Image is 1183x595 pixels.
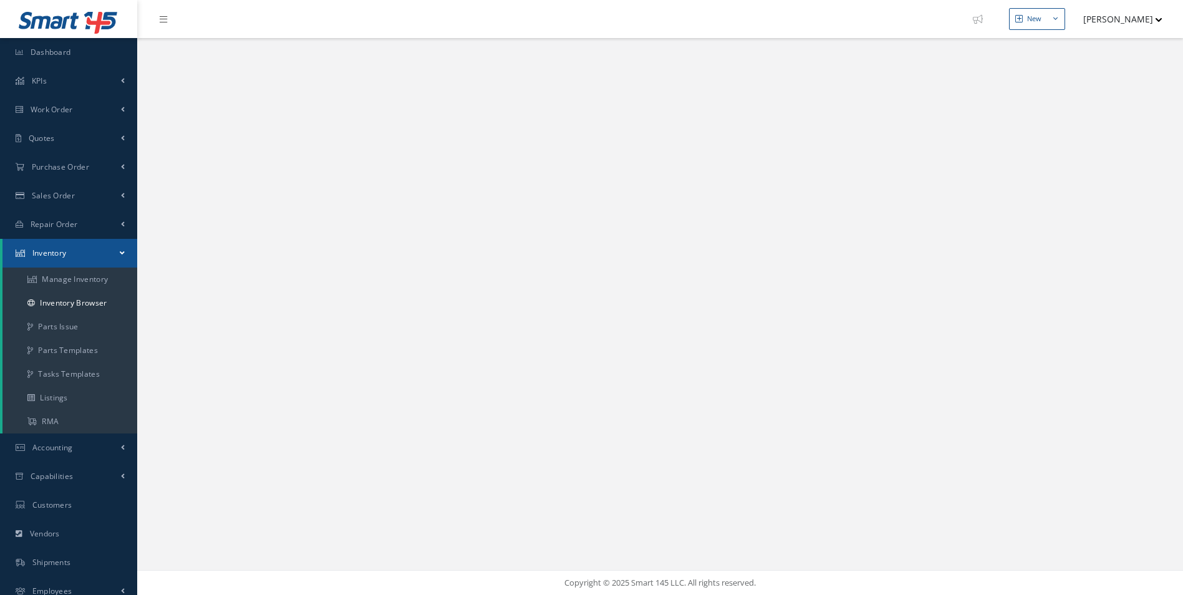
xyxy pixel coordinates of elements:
span: Purchase Order [32,162,89,172]
span: Sales Order [32,190,75,201]
span: Shipments [32,557,71,568]
span: Repair Order [31,219,78,230]
span: Vendors [30,528,60,539]
a: Parts Issue [2,315,137,339]
a: Tasks Templates [2,362,137,386]
span: Work Order [31,104,73,115]
span: KPIs [32,75,47,86]
span: Quotes [29,133,55,143]
span: Dashboard [31,47,71,57]
a: Listings [2,386,137,410]
span: Capabilities [31,471,74,481]
button: [PERSON_NAME] [1071,7,1162,31]
button: New [1009,8,1065,30]
div: Copyright © 2025 Smart 145 LLC. All rights reserved. [150,577,1171,589]
a: RMA [2,410,137,433]
a: Inventory [2,239,137,268]
span: Accounting [32,442,73,453]
div: New [1027,14,1041,24]
a: Inventory Browser [2,291,137,315]
a: Manage Inventory [2,268,137,291]
span: Inventory [32,248,67,258]
a: Parts Templates [2,339,137,362]
span: Customers [32,500,72,510]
